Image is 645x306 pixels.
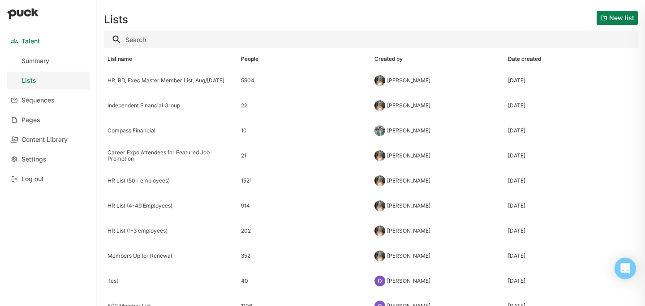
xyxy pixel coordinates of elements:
[374,56,403,62] div: Created by
[107,127,234,134] div: Compass Financial
[387,278,430,284] div: [PERSON_NAME]
[387,127,430,134] div: [PERSON_NAME]
[508,278,525,284] div: [DATE]
[508,203,525,209] div: [DATE]
[107,102,234,109] div: Independent Financial Group
[241,102,367,109] div: 22
[508,178,525,184] div: [DATE]
[107,278,234,284] div: Test
[597,11,638,25] button: New list
[508,153,525,159] div: [DATE]
[508,253,525,259] div: [DATE]
[7,32,90,50] a: Talent
[107,178,234,184] div: HR List (50+ employees)
[508,102,525,109] div: [DATE]
[508,127,525,134] div: [DATE]
[107,77,234,84] div: HR, BD, Exec Master Member List, Aug/[DATE]
[21,156,47,163] div: Settings
[241,56,258,62] div: People
[387,102,430,109] div: [PERSON_NAME]
[387,253,430,259] div: [PERSON_NAME]
[387,153,430,159] div: [PERSON_NAME]
[387,203,430,209] div: [PERSON_NAME]
[107,203,234,209] div: HR List (4-49 Employees)
[21,97,55,104] div: Sequences
[241,228,367,234] div: 202
[7,52,90,70] a: Summary
[241,153,367,159] div: 21
[107,149,234,162] div: Career Expo Attendees for Featured Job Promotion
[241,203,367,209] div: 914
[508,228,525,234] div: [DATE]
[241,178,367,184] div: 1521
[241,253,367,259] div: 352
[21,38,40,45] div: Talent
[7,131,90,149] a: Content Library
[387,228,430,234] div: [PERSON_NAME]
[21,77,36,85] div: Lists
[7,150,90,168] a: Settings
[21,116,40,124] div: Pages
[387,178,430,184] div: [PERSON_NAME]
[241,77,367,84] div: 5904
[7,111,90,129] a: Pages
[241,127,367,134] div: 10
[21,175,44,183] div: Log out
[107,56,132,62] div: List name
[615,258,636,279] div: Open Intercom Messenger
[107,253,234,259] div: Members Up for Renewal
[7,91,90,109] a: Sequences
[21,136,68,144] div: Content Library
[104,30,638,48] input: Search
[104,14,128,25] h1: Lists
[107,228,234,234] div: HR List (1-3 employees)
[21,57,49,65] div: Summary
[7,72,90,89] a: Lists
[508,56,541,62] div: Date created
[508,77,525,84] div: [DATE]
[241,278,367,284] div: 40
[387,77,430,84] div: [PERSON_NAME]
